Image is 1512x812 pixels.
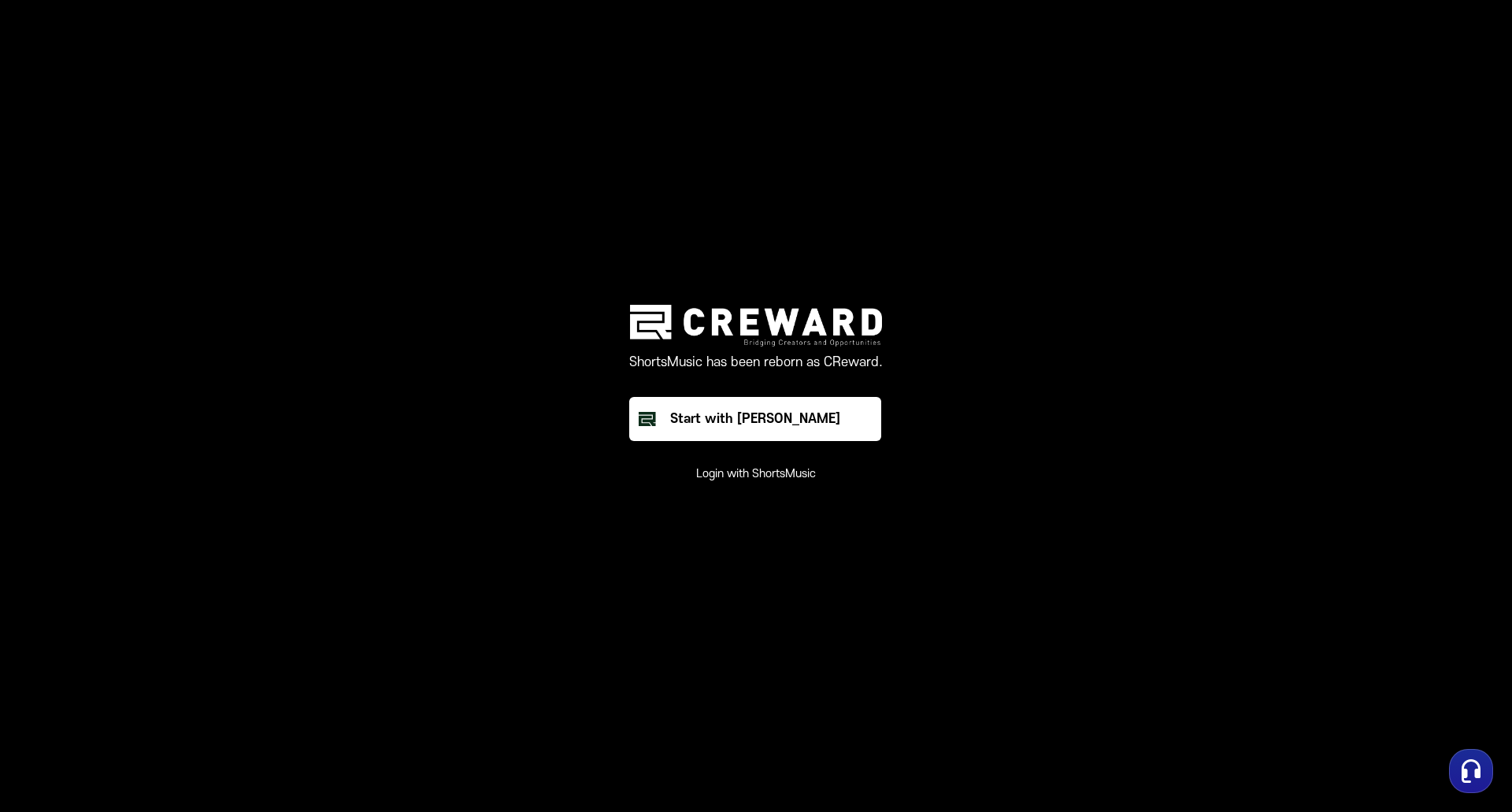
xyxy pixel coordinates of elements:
[629,397,883,441] a: Start with [PERSON_NAME]
[630,305,882,347] img: creward logo
[696,466,816,482] button: Login with ShortsMusic
[629,397,881,441] button: Start with [PERSON_NAME]
[670,410,840,428] div: Start with [PERSON_NAME]
[629,353,883,372] p: ShortsMusic has been reborn as CReward.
